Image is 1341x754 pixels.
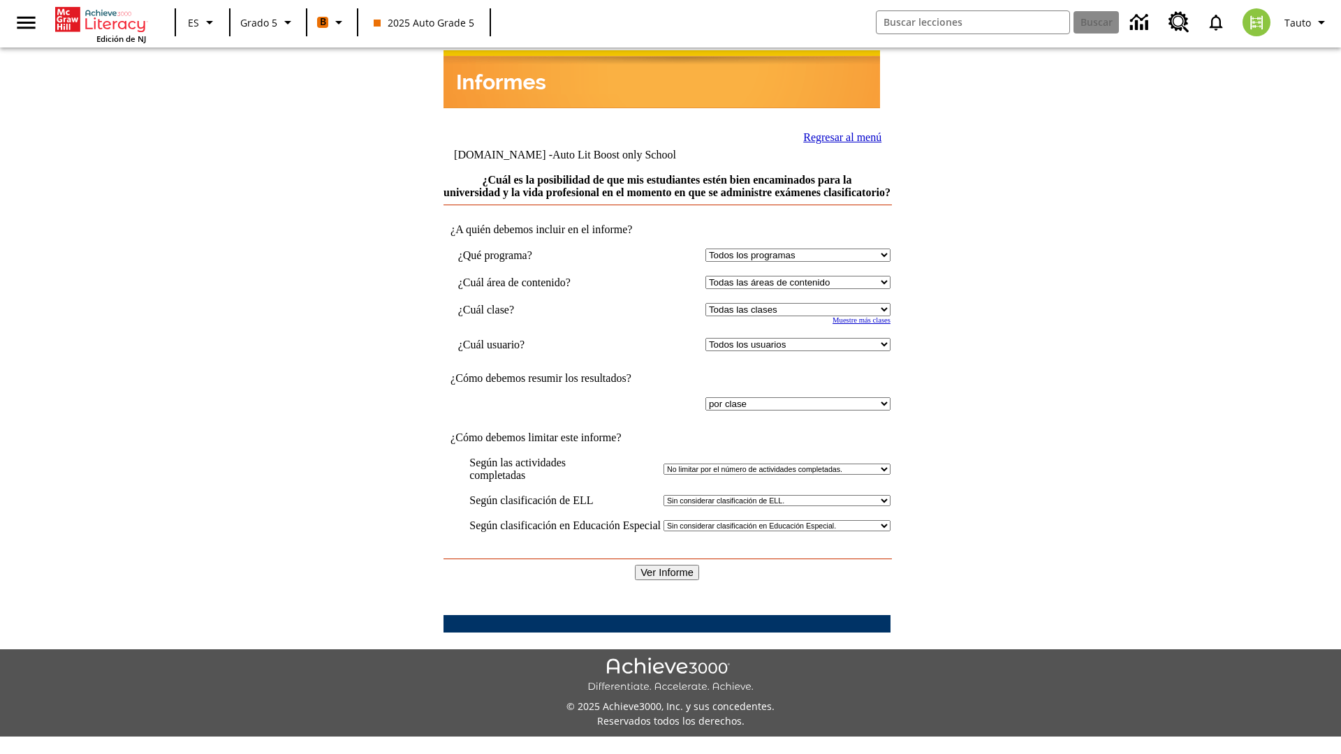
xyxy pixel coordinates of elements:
img: avatar image [1243,8,1270,36]
img: Achieve3000 Differentiate Accelerate Achieve [587,658,754,693]
td: Según clasificación en Educación Especial [469,519,661,532]
td: [DOMAIN_NAME] - [454,149,717,161]
a: Regresar al menú [803,131,881,143]
td: ¿A quién debemos incluir en el informe? [444,223,891,236]
td: Según clasificación de ELL [469,494,661,507]
button: Abrir el menú lateral [6,2,47,43]
button: Escoja un nuevo avatar [1234,4,1279,40]
button: Lenguaje: ES, Selecciona un idioma [180,10,225,35]
nobr: Auto Lit Boost only School [552,149,676,161]
span: B [320,13,326,31]
a: Muestre más clases [833,316,891,324]
nobr: ¿Cuál área de contenido? [458,276,571,288]
button: Perfil/Configuración [1279,10,1335,35]
button: Grado: Grado 5, Elige un grado [235,10,302,35]
span: Grado 5 [240,15,277,30]
div: Portada [55,4,146,44]
a: Centro de recursos, Se abrirá en una pestaña nueva. [1160,3,1198,41]
a: Notificaciones [1198,4,1234,40]
span: ES [188,15,199,30]
img: header [444,50,880,108]
span: Edición de NJ [96,34,146,44]
td: ¿Cómo debemos resumir los resultados? [444,372,891,385]
input: Buscar campo [877,11,1069,34]
span: Tauto [1284,15,1311,30]
td: ¿Cuál clase? [458,303,618,316]
td: Según las actividades completadas [469,457,661,482]
td: ¿Cómo debemos limitar este informe? [444,431,891,444]
span: 2025 Auto Grade 5 [374,15,474,30]
button: Boost El color de la clase es anaranjado. Cambiar el color de la clase. [312,10,353,35]
a: Centro de información [1122,3,1160,42]
td: ¿Cuál usuario? [458,338,618,351]
td: ¿Qué programa? [458,249,618,262]
a: ¿Cuál es la posibilidad de que mis estudiantes estén bien encaminados para la universidad y la vi... [444,174,891,198]
input: Ver Informe [635,565,699,580]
